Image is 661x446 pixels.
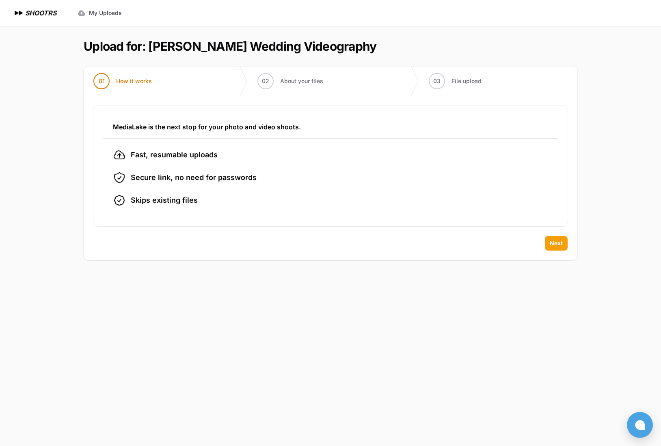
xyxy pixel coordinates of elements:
[550,239,563,247] span: Next
[84,39,376,54] h1: Upload for: [PERSON_NAME] Wedding Videography
[89,9,122,17] span: My Uploads
[131,149,218,161] span: Fast, resumable uploads
[25,8,56,18] h1: SHOOTRS
[627,412,653,438] button: Open chat window
[13,8,25,18] img: SHOOTRS
[13,8,56,18] a: SHOOTRS SHOOTRS
[116,77,152,85] span: How it works
[451,77,482,85] span: File upload
[131,195,198,206] span: Skips existing files
[131,172,257,183] span: Secure link, no need for passwords
[545,236,568,251] button: Next
[262,77,269,85] span: 02
[113,122,548,132] h3: MediaLake is the next stop for your photo and video shoots.
[280,77,323,85] span: About your files
[248,66,333,96] button: 02 About your files
[419,66,491,96] button: 03 File upload
[73,6,127,20] a: My Uploads
[433,77,441,85] span: 03
[99,77,105,85] span: 01
[84,66,162,96] button: 01 How it works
